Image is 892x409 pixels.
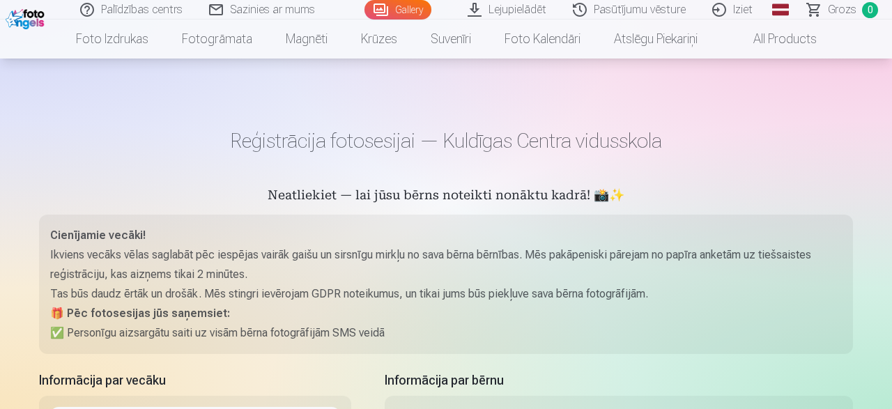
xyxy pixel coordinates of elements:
h5: Neatliekiet — lai jūsu bērns noteikti nonāktu kadrā! 📸✨ [39,187,853,206]
span: 0 [862,2,878,18]
h1: Reģistrācija fotosesijai — Kuldīgas Centra vidusskola [39,128,853,153]
a: Krūzes [344,20,414,59]
a: Foto izdrukas [59,20,165,59]
a: Fotogrāmata [165,20,269,59]
strong: Cienījamie vecāki! [50,229,146,242]
a: Suvenīri [414,20,488,59]
h5: Informācija par vecāku [39,371,351,390]
span: Grozs [828,1,856,18]
a: All products [714,20,833,59]
p: Tas būs daudz ērtāk un drošāk. Mēs stingri ievērojam GDPR noteikumus, un tikai jums būs piekļuve ... [50,284,842,304]
a: Magnēti [269,20,344,59]
a: Foto kalendāri [488,20,597,59]
h5: Informācija par bērnu [385,371,853,390]
img: /fa1 [6,6,48,29]
p: Ikviens vecāks vēlas saglabāt pēc iespējas vairāk gaišu un sirsnīgu mirkļu no sava bērna bērnības... [50,245,842,284]
strong: 🎁 Pēc fotosesijas jūs saņemsiet: [50,307,230,320]
p: ✅ Personīgu aizsargātu saiti uz visām bērna fotogrāfijām SMS veidā [50,323,842,343]
a: Atslēgu piekariņi [597,20,714,59]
